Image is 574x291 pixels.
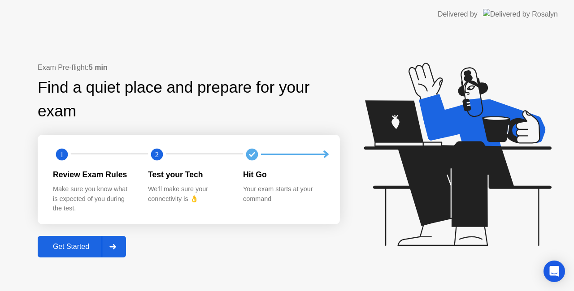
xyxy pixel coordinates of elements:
[38,76,340,123] div: Find a quiet place and prepare for your exam
[243,169,324,180] div: Hit Go
[483,9,558,19] img: Delivered by Rosalyn
[53,184,134,214] div: Make sure you know what is expected of you during the test.
[438,9,478,20] div: Delivered by
[60,150,64,158] text: 1
[155,150,159,158] text: 2
[40,243,102,251] div: Get Started
[243,184,324,204] div: Your exam starts at your command
[38,62,340,73] div: Exam Pre-flight:
[148,184,229,204] div: We’ll make sure your connectivity is 👌
[148,169,229,180] div: Test your Tech
[89,64,108,71] b: 5 min
[544,261,565,282] div: Open Intercom Messenger
[38,236,126,257] button: Get Started
[53,169,134,180] div: Review Exam Rules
